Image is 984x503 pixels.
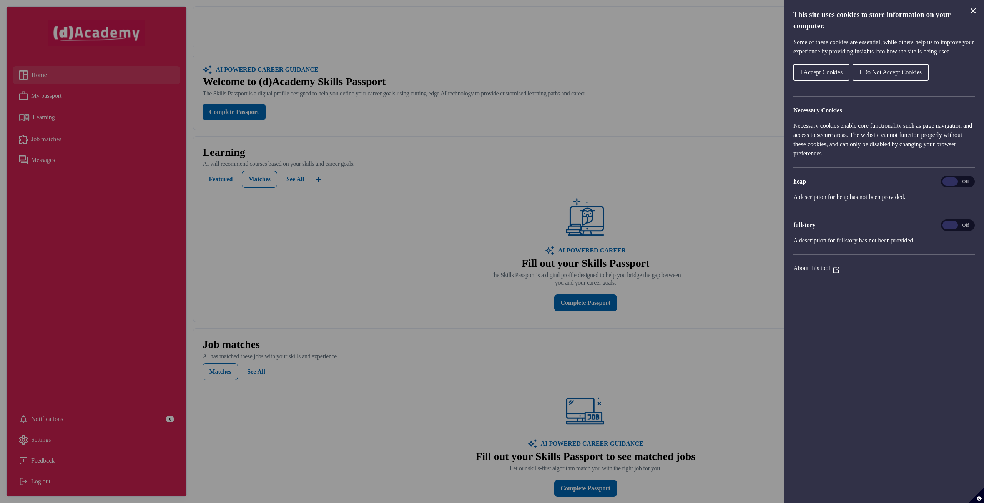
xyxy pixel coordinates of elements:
button: Set cookie preferences [969,488,984,503]
span: I Do Not Accept Cookies [859,69,922,75]
h3: fullstory [793,221,975,230]
h3: heap [793,177,975,186]
p: A description for fullstory has not been provided. [793,236,975,245]
p: A description for heap has not been provided. [793,192,975,202]
span: I Accept Cookies [800,69,843,75]
button: I Do Not Accept Cookies [853,64,929,81]
span: Off [958,221,973,229]
p: Some of these cookies are essential, while others help us to improve your experience by providing... [793,38,975,56]
button: Close Cookie Control [969,6,978,15]
span: On [942,177,958,186]
p: Necessary cookies enable core functionality such as page navigation and access to secure areas. T... [793,121,975,158]
button: I Accept Cookies [793,64,849,81]
span: Off [958,177,973,186]
h1: This site uses cookies to store information on your computer. [793,9,975,32]
h2: Necessary Cookies [793,106,975,115]
a: About this tool [793,265,839,271]
span: On [942,221,958,229]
